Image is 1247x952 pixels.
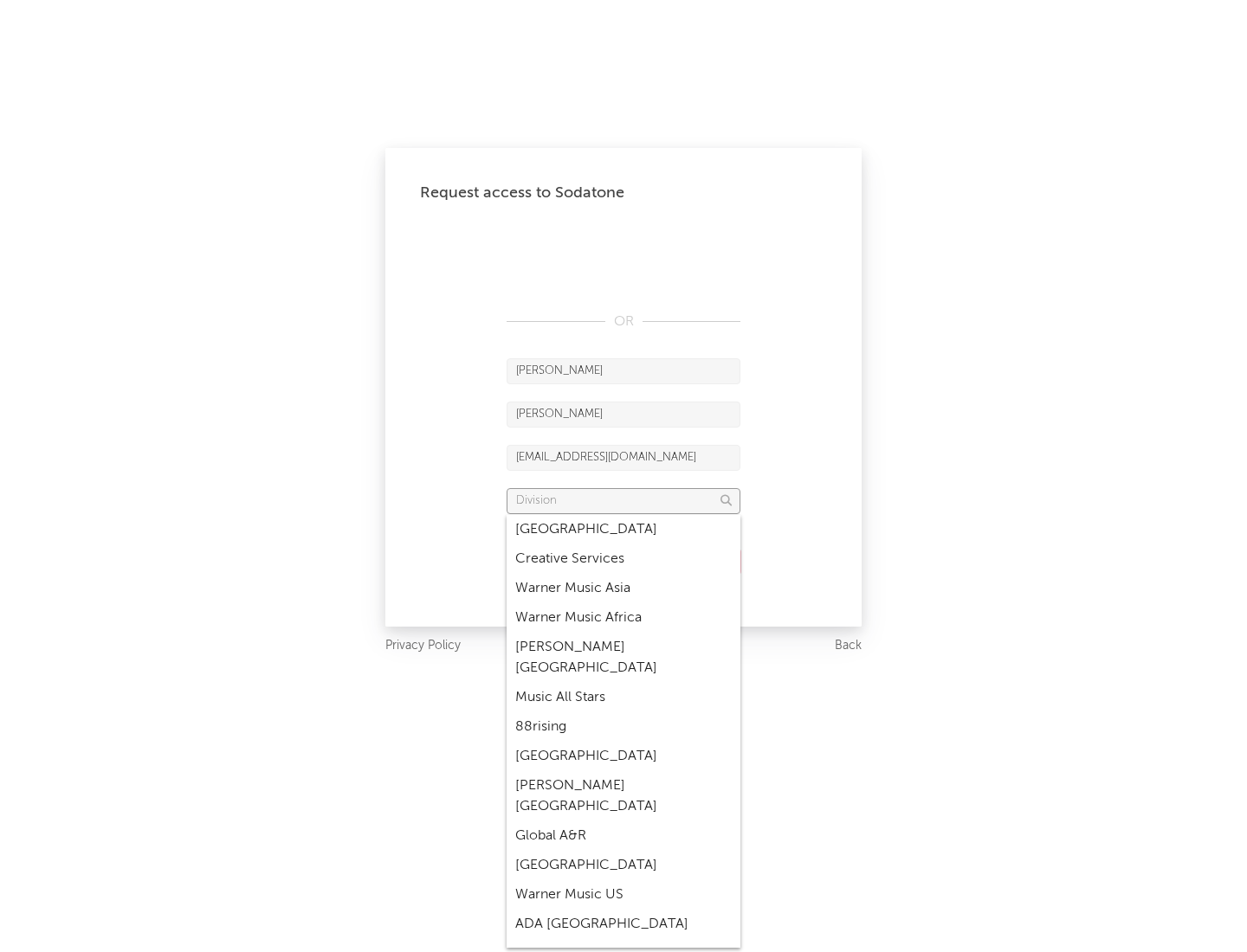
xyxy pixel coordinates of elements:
[507,771,740,821] div: [PERSON_NAME] [GEOGRAPHIC_DATA]
[507,821,740,851] div: Global A&R
[507,358,740,384] input: First Name
[507,488,740,514] input: Division
[507,683,740,712] div: Music All Stars
[385,635,461,657] a: Privacy Policy
[507,910,740,939] div: ADA [GEOGRAPHIC_DATA]
[507,742,740,771] div: [GEOGRAPHIC_DATA]
[507,402,740,428] input: Last Name
[507,544,740,574] div: Creative Services
[507,712,740,742] div: 88rising
[507,880,740,910] div: Warner Music US
[507,851,740,880] div: [GEOGRAPHIC_DATA]
[507,603,740,633] div: Warner Music Africa
[507,445,740,471] input: Email
[507,574,740,603] div: Warner Music Asia
[507,312,740,332] div: OR
[835,635,862,657] a: Back
[507,633,740,683] div: [PERSON_NAME] [GEOGRAPHIC_DATA]
[420,183,827,203] div: Request access to Sodatone
[507,515,740,544] div: [GEOGRAPHIC_DATA]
